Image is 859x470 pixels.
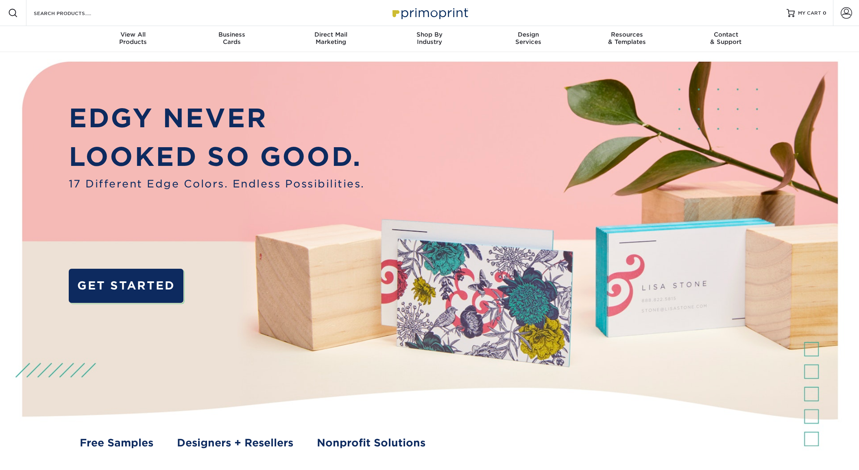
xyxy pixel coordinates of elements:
[177,435,293,450] a: Designers + Resellers
[281,31,380,46] div: Marketing
[479,26,578,52] a: DesignServices
[183,31,281,46] div: Cards
[479,31,578,46] div: Services
[281,31,380,38] span: Direct Mail
[578,26,676,52] a: Resources& Templates
[823,10,826,16] span: 0
[281,26,380,52] a: Direct MailMarketing
[578,31,676,46] div: & Templates
[69,137,365,176] p: LOOKED SO GOOD.
[676,31,775,46] div: & Support
[380,26,479,52] a: Shop ByIndustry
[69,269,183,302] a: GET STARTED
[578,31,676,38] span: Resources
[80,435,153,450] a: Free Samples
[183,31,281,38] span: Business
[84,31,183,38] span: View All
[84,26,183,52] a: View AllProducts
[380,31,479,46] div: Industry
[69,99,365,137] p: EDGY NEVER
[317,435,425,450] a: Nonprofit Solutions
[479,31,578,38] span: Design
[69,176,365,191] span: 17 Different Edge Colors. Endless Possibilities.
[380,31,479,38] span: Shop By
[183,26,281,52] a: BusinessCards
[84,31,183,46] div: Products
[33,8,112,18] input: SEARCH PRODUCTS.....
[389,4,470,22] img: Primoprint
[676,31,775,38] span: Contact
[676,26,775,52] a: Contact& Support
[798,10,821,17] span: MY CART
